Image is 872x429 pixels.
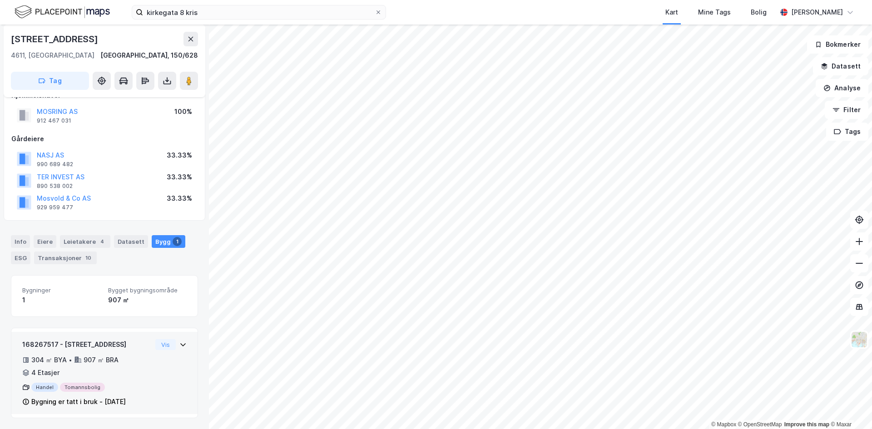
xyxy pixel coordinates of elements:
[84,355,119,365] div: 907 ㎡ BRA
[784,421,829,428] a: Improve this map
[813,57,868,75] button: Datasett
[37,161,73,168] div: 990 689 482
[791,7,843,18] div: [PERSON_NAME]
[15,4,110,20] img: logo.f888ab2527a4732fd821a326f86c7f29.svg
[152,235,185,248] div: Bygg
[34,251,97,264] div: Transaksjoner
[108,286,187,294] span: Bygget bygningsområde
[711,421,736,428] a: Mapbox
[173,237,182,246] div: 1
[155,339,176,350] button: Vis
[11,235,30,248] div: Info
[11,72,89,90] button: Tag
[108,295,187,306] div: 907 ㎡
[31,396,126,407] div: Bygning er tatt i bruk - [DATE]
[665,7,678,18] div: Kart
[827,385,872,429] div: Kontrollprogram for chat
[11,251,30,264] div: ESG
[84,253,93,262] div: 10
[31,355,67,365] div: 304 ㎡ BYA
[826,123,868,141] button: Tags
[69,356,72,364] div: •
[11,32,100,46] div: [STREET_ADDRESS]
[114,235,148,248] div: Datasett
[751,7,767,18] div: Bolig
[807,35,868,54] button: Bokmerker
[816,79,868,97] button: Analyse
[34,235,56,248] div: Eiere
[167,172,192,182] div: 33.33%
[37,117,71,124] div: 912 467 031
[167,150,192,161] div: 33.33%
[37,204,73,211] div: 929 959 477
[825,101,868,119] button: Filter
[22,295,101,306] div: 1
[60,235,110,248] div: Leietakere
[698,7,731,18] div: Mine Tags
[11,50,94,61] div: 4611, [GEOGRAPHIC_DATA]
[174,106,192,117] div: 100%
[11,133,198,144] div: Gårdeiere
[22,339,152,350] div: 168267517 - [STREET_ADDRESS]
[98,237,107,246] div: 4
[31,367,59,378] div: 4 Etasjer
[167,193,192,204] div: 33.33%
[100,50,198,61] div: [GEOGRAPHIC_DATA], 150/628
[851,331,868,348] img: Z
[143,5,375,19] input: Søk på adresse, matrikkel, gårdeiere, leietakere eller personer
[22,286,101,294] span: Bygninger
[827,385,872,429] iframe: Chat Widget
[37,182,73,190] div: 890 538 002
[738,421,782,428] a: OpenStreetMap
